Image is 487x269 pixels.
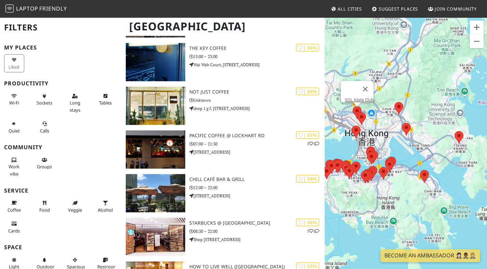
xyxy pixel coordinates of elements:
[189,220,325,226] h3: Starbucks @ [GEOGRAPHIC_DATA]
[37,164,52,170] span: Group tables
[425,3,479,15] a: Join Community
[380,249,480,262] a: Become an Ambassador 🤵🏻‍♀️🤵🏾‍♂️🤵🏼‍♀️
[16,5,38,12] span: Laptop
[70,100,80,113] span: Long stays
[189,89,325,95] h3: Not Just Coffee
[189,149,325,155] p: [STREET_ADDRESS]
[65,90,85,115] button: Long stays
[470,20,484,34] button: Zoom in
[189,61,325,68] p: Wai Wah Court, [STREET_ADDRESS]
[4,244,118,251] h3: Space
[122,174,325,212] a: Chill Café Bar & Grill | 58% Chill Café Bar & Grill 12:00 – 22:00 [STREET_ADDRESS]
[4,154,24,179] button: Work vibe
[189,193,325,199] p: [STREET_ADDRESS]
[4,90,24,109] button: Wi-Fi
[296,175,319,183] div: | 58%
[307,140,319,147] p: 1 1
[126,174,185,212] img: Chill Café Bar & Grill
[4,118,24,136] button: Quiet
[98,207,113,213] span: Alcohol
[122,130,325,169] a: Pacific Coffee @ Lockhart Rd | 61% 11 Pacific Coffee @ Lockhart Rd 07:00 – 21:30 [STREET_ADDRESS]
[189,236,325,243] p: Shop [STREET_ADDRESS]
[189,176,325,182] h3: Chill Café Bar & Grill
[189,105,325,112] p: shop 1 g f, [STREET_ADDRESS]
[126,43,185,81] img: THE KEY COFFEE
[435,6,477,12] span: Join Community
[379,6,418,12] span: Suggest Places
[37,100,52,106] span: Power sockets
[95,90,116,109] button: Tables
[39,207,50,213] span: Food
[8,207,21,213] span: Coffee
[328,3,365,15] a: All Cities
[189,228,325,235] p: 08:30 – 22:00
[65,197,85,215] button: Veggie
[5,3,67,15] a: LaptopFriendly LaptopFriendly
[39,5,67,12] span: Friendly
[35,197,55,215] button: Food
[307,228,319,234] p: 1 1
[369,3,421,15] a: Suggest Places
[122,87,325,125] a: Not Just Coffee | 66% Not Just Coffee Unknown shop 1 g f, [STREET_ADDRESS]
[68,207,82,213] span: Veggie
[296,87,319,95] div: | 66%
[35,118,55,136] button: Calls
[4,218,24,236] button: Cards
[189,97,325,103] p: Unknown
[189,133,325,139] h3: Pacific Coffee @ Lockhart Rd
[35,154,55,172] button: Groups
[189,45,325,51] h3: THE KEY COFFEE
[8,228,20,234] span: Credit cards
[99,100,112,106] span: Work-friendly tables
[9,100,19,106] span: Stable Wi-Fi
[296,44,319,52] div: | 66%
[9,164,19,176] span: People working
[357,81,374,97] button: Close
[470,34,484,48] button: Zoom out
[296,131,319,139] div: | 61%
[4,44,118,51] h3: My Places
[126,130,185,169] img: Pacific Coffee @ Lockhart Rd
[189,53,325,60] p: 13:00 – 23:00
[4,187,118,194] h3: Service
[40,128,49,134] span: Video/audio calls
[95,197,116,215] button: Alcohol
[189,141,325,147] p: 07:00 – 21:30
[122,218,325,256] a: Starbucks @ Windsor House | 56% 11 Starbucks @ [GEOGRAPHIC_DATA] 08:30 – 22:00 Shop [STREET_ADDRESS]
[4,17,118,38] h2: Filters
[35,90,55,109] button: Sockets
[4,144,118,151] h3: Community
[124,17,323,36] h1: [GEOGRAPHIC_DATA]
[4,197,24,215] button: Coffee
[296,218,319,226] div: | 56%
[338,6,362,12] span: All Cities
[122,43,325,81] a: THE KEY COFFEE | 66% THE KEY COFFEE 13:00 – 23:00 Wai Wah Court, [STREET_ADDRESS]
[126,218,185,256] img: Starbucks @ Windsor House
[345,97,374,102] a: SOL Mate Club
[4,80,118,87] h3: Productivity
[5,4,14,13] img: LaptopFriendly
[126,87,185,125] img: Not Just Coffee
[189,184,325,191] p: 12:00 – 22:00
[9,128,20,134] span: Quiet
